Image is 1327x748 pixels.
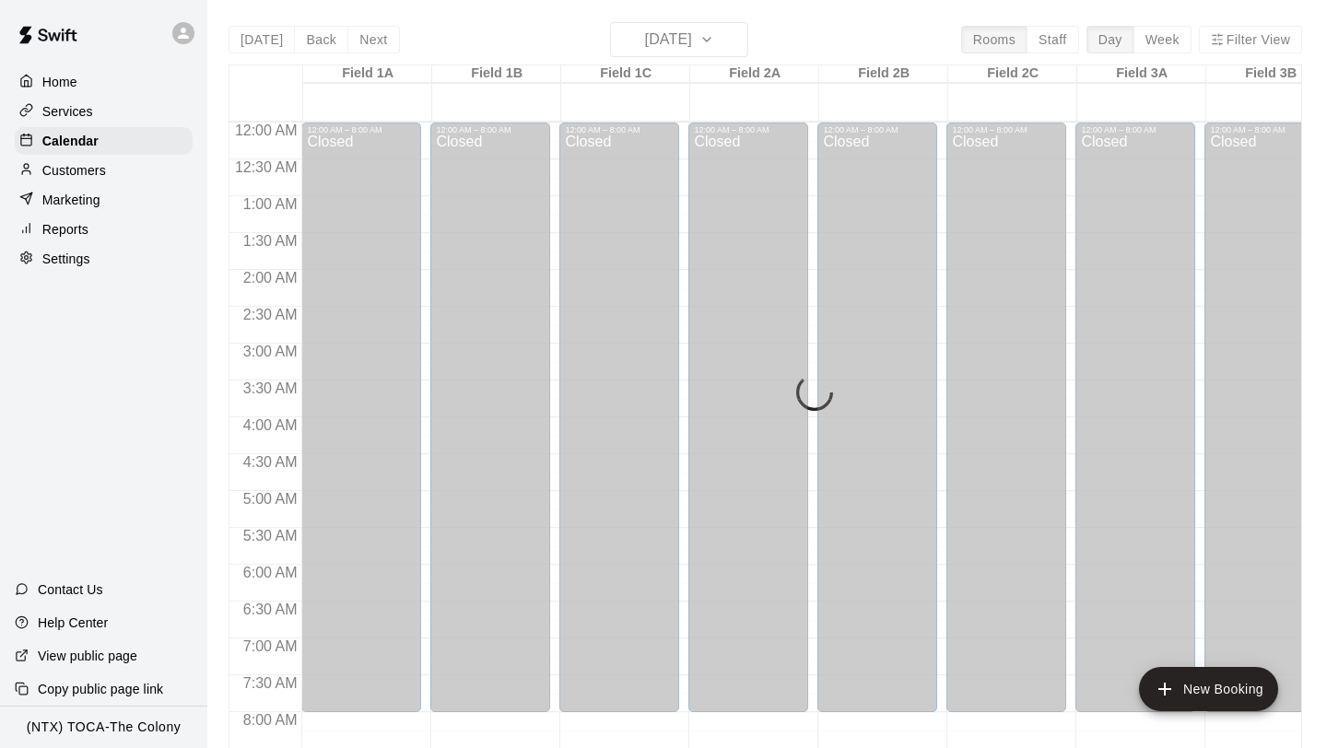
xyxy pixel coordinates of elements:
[823,134,932,719] div: Closed
[15,98,193,125] a: Services
[430,123,550,712] div: 12:00 AM – 8:00 AM: Closed
[42,161,106,180] p: Customers
[1204,123,1324,712] div: 12:00 AM – 8:00 AM: Closed
[15,186,193,214] a: Marketing
[694,125,803,134] div: 12:00 AM – 8:00 AM
[948,65,1077,83] div: Field 2C
[1210,134,1319,719] div: Closed
[38,647,137,665] p: View public page
[561,65,690,83] div: Field 1C
[42,73,77,91] p: Home
[1081,125,1190,134] div: 12:00 AM – 8:00 AM
[239,380,302,396] span: 3:30 AM
[230,159,302,175] span: 12:30 AM
[42,191,100,209] p: Marketing
[301,123,421,712] div: 12:00 AM – 8:00 AM: Closed
[239,712,302,728] span: 8:00 AM
[952,134,1061,719] div: Closed
[239,491,302,507] span: 5:00 AM
[1077,65,1206,83] div: Field 3A
[15,157,193,184] a: Customers
[239,270,302,286] span: 2:00 AM
[239,638,302,654] span: 7:00 AM
[15,245,193,273] a: Settings
[239,528,302,543] span: 5:30 AM
[239,417,302,433] span: 4:00 AM
[817,123,937,712] div: 12:00 AM – 8:00 AM: Closed
[38,580,103,599] p: Contact Us
[239,233,302,249] span: 1:30 AM
[239,454,302,470] span: 4:30 AM
[688,123,808,712] div: 12:00 AM – 8:00 AM: Closed
[565,134,674,719] div: Closed
[690,65,819,83] div: Field 2A
[15,216,193,243] a: Reports
[42,220,88,239] p: Reports
[307,134,416,719] div: Closed
[436,134,545,719] div: Closed
[952,125,1061,134] div: 12:00 AM – 8:00 AM
[1081,134,1190,719] div: Closed
[239,675,302,691] span: 7:30 AM
[42,250,90,268] p: Settings
[27,718,182,737] p: (NTX) TOCA-The Colony
[819,65,948,83] div: Field 2B
[559,123,679,712] div: 12:00 AM – 8:00 AM: Closed
[239,307,302,322] span: 2:30 AM
[823,125,932,134] div: 12:00 AM – 8:00 AM
[1075,123,1195,712] div: 12:00 AM – 8:00 AM: Closed
[15,127,193,155] a: Calendar
[239,602,302,617] span: 6:30 AM
[1139,667,1278,711] button: add
[436,125,545,134] div: 12:00 AM – 8:00 AM
[307,125,416,134] div: 12:00 AM – 8:00 AM
[694,134,803,719] div: Closed
[42,102,93,121] p: Services
[15,68,193,96] a: Home
[1210,125,1319,134] div: 12:00 AM – 8:00 AM
[565,125,674,134] div: 12:00 AM – 8:00 AM
[38,614,108,632] p: Help Center
[42,132,99,150] p: Calendar
[303,65,432,83] div: Field 1A
[230,123,302,138] span: 12:00 AM
[946,123,1066,712] div: 12:00 AM – 8:00 AM: Closed
[239,196,302,212] span: 1:00 AM
[38,680,163,698] p: Copy public page link
[432,65,561,83] div: Field 1B
[239,344,302,359] span: 3:00 AM
[239,565,302,580] span: 6:00 AM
